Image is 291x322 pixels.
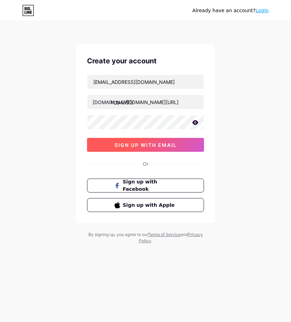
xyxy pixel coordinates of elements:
button: Sign up with Facebook [87,179,204,193]
div: Create your account [87,56,204,66]
a: Terms of Service [148,232,181,237]
input: Email [87,75,204,89]
div: By signing up, you agree to our and . [86,231,205,244]
button: Sign up with Apple [87,198,204,212]
div: Already have an account? [192,7,269,14]
div: Or [143,160,148,167]
input: username [87,95,204,109]
span: Sign up with Facebook [123,178,177,193]
a: Login [255,8,269,13]
span: sign up with email [115,142,177,148]
button: sign up with email [87,138,204,152]
div: [DOMAIN_NAME]/ [93,99,134,106]
span: Sign up with Apple [123,202,177,209]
